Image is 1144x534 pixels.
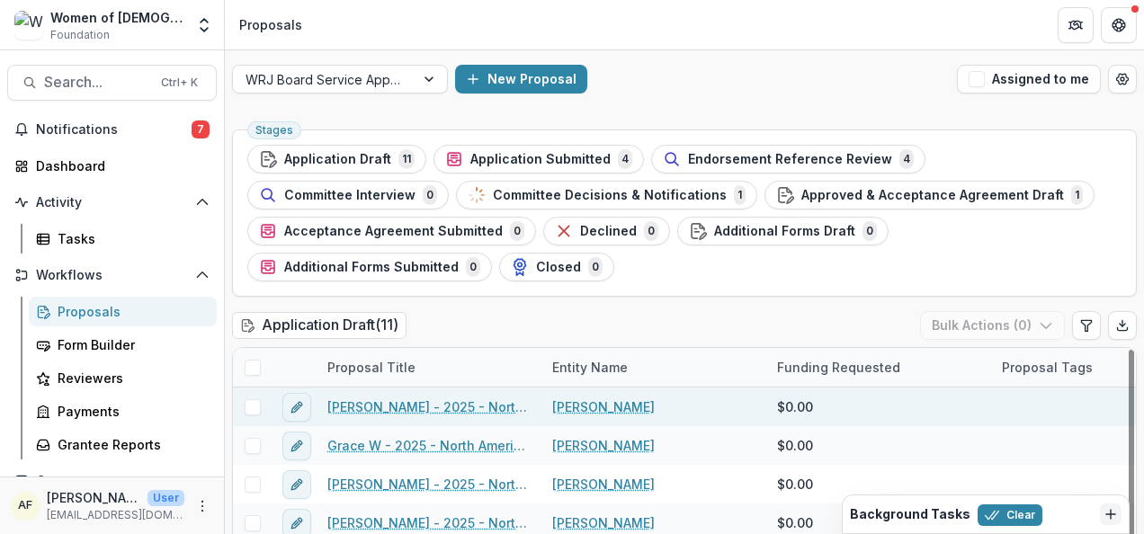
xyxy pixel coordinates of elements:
[850,507,970,522] h2: Background Tasks
[58,335,202,354] div: Form Builder
[58,435,202,454] div: Grantee Reports
[327,397,531,416] a: [PERSON_NAME] - 2025 - North American Board Service Application 2026
[7,65,217,101] button: Search...
[247,253,492,281] button: Additional Forms Submitted0
[317,358,426,377] div: Proposal Title
[801,188,1064,203] span: Approved & Acceptance Agreement Draft
[541,348,766,387] div: Entity Name
[50,27,110,43] span: Foundation
[247,181,449,209] button: Committee Interview0
[552,436,655,455] a: [PERSON_NAME]
[157,73,201,93] div: Ctrl + K
[58,402,202,421] div: Payments
[29,363,217,393] a: Reviewers
[327,513,531,532] a: [PERSON_NAME] - 2025 - North American Board Service Application 2026
[777,475,813,494] span: $0.00
[327,436,531,455] a: Grace W - 2025 - North American Board Service Application 2026
[47,488,140,507] p: [PERSON_NAME]
[499,253,614,281] button: Closed0
[58,302,202,321] div: Proposals
[1071,185,1083,205] span: 1
[192,495,213,517] button: More
[398,149,415,169] span: 11
[284,260,459,275] span: Additional Forms Submitted
[1072,311,1101,340] button: Edit table settings
[192,120,210,138] span: 7
[677,217,889,245] button: Additional Forms Draft0
[239,15,302,34] div: Proposals
[327,475,531,494] a: [PERSON_NAME] - 2025 - North American Board Service Application 2026
[764,181,1095,209] button: Approved & Acceptance Agreement Draft1
[14,11,43,40] img: Women of Reform Judaism
[651,145,925,174] button: Endorsement Reference Review4
[317,348,541,387] div: Proposal Title
[232,312,407,338] h2: Application Draft ( 11 )
[284,152,391,167] span: Application Draft
[552,475,655,494] a: [PERSON_NAME]
[957,65,1101,93] button: Assigned to me
[777,513,813,532] span: $0.00
[1101,7,1137,43] button: Get Help
[456,181,757,209] button: Committee Decisions & Notifications1
[36,474,188,489] span: Contacts
[255,124,293,137] span: Stages
[284,188,416,203] span: Committee Interview
[7,188,217,217] button: Open Activity
[766,358,911,377] div: Funding Requested
[29,297,217,326] a: Proposals
[29,224,217,254] a: Tasks
[978,504,1042,526] button: Clear
[541,358,639,377] div: Entity Name
[899,149,914,169] span: 4
[1108,311,1137,340] button: Export table data
[7,115,217,144] button: Notifications7
[36,122,192,138] span: Notifications
[29,396,217,426] a: Payments
[862,221,877,241] span: 0
[47,507,184,523] p: [EMAIL_ADDRESS][DOMAIN_NAME]
[44,74,150,91] span: Search...
[543,217,670,245] button: Declined0
[58,369,202,387] div: Reviewers
[766,348,991,387] div: Funding Requested
[588,257,603,277] span: 0
[36,156,202,175] div: Dashboard
[618,149,632,169] span: 4
[536,260,581,275] span: Closed
[7,467,217,495] button: Open Contacts
[688,152,892,167] span: Endorsement Reference Review
[284,224,503,239] span: Acceptance Agreement Submitted
[433,145,644,174] button: Application Submitted4
[1108,65,1137,93] button: Open table manager
[920,311,1065,340] button: Bulk Actions (0)
[36,268,188,283] span: Workflows
[7,151,217,181] a: Dashboard
[734,185,746,205] span: 1
[50,8,184,27] div: Women of [DEMOGRAPHIC_DATA]
[644,221,658,241] span: 0
[777,436,813,455] span: $0.00
[552,513,655,532] a: [PERSON_NAME]
[470,152,611,167] span: Application Submitted
[247,145,426,174] button: Application Draft11
[192,7,217,43] button: Open entity switcher
[58,229,202,248] div: Tasks
[1100,503,1122,525] button: Dismiss
[466,257,480,277] span: 0
[29,430,217,459] a: Grantee Reports
[455,65,587,93] button: New Proposal
[36,195,188,210] span: Activity
[423,185,437,205] span: 0
[493,188,727,203] span: Committee Decisions & Notifications
[247,217,536,245] button: Acceptance Agreement Submitted0
[282,393,311,422] button: edit
[29,330,217,360] a: Form Builder
[991,358,1104,377] div: Proposal Tags
[777,397,813,416] span: $0.00
[510,221,524,241] span: 0
[714,224,855,239] span: Additional Forms Draft
[232,12,309,38] nav: breadcrumb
